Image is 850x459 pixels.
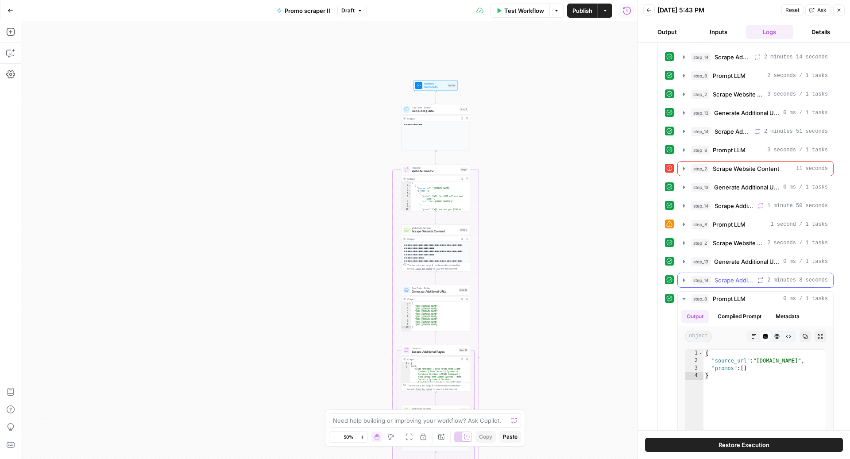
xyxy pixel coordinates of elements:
[785,6,800,14] span: Reset
[719,440,769,449] span: Restore Execution
[402,195,411,200] div: 6
[572,6,592,15] span: Publish
[691,294,709,303] span: step_8
[678,273,833,287] button: 2 minutes 8 seconds
[691,53,711,62] span: step_14
[691,276,711,285] span: step_14
[767,90,828,98] span: 3 seconds / 1 tasks
[764,127,828,135] span: 2 minutes 51 seconds
[435,332,437,344] g: Edge from step_13 to step_14
[567,4,598,18] button: Publish
[715,53,751,62] span: Scrape Additional Pages
[678,87,833,101] button: 3 seconds / 1 tasks
[435,271,437,284] g: Edge from step_2 to step_13
[402,285,470,332] div: Run Code · PythonGenerate Additional URLsStep 13Output[ "[URL][DOMAIN_NAME]", "[URL][DOMAIN_NAME]...
[783,258,828,266] span: 0 ms / 1 tasks
[503,433,518,441] span: Paste
[412,286,457,290] span: Run Code · Python
[491,4,549,18] button: Test Workflow
[402,307,411,310] div: 3
[402,164,470,211] div: IterationWebsite IteratorStep 1Output[ { "source_url":"[DOMAIN_NAME]", "promos":[ { "promo":"Call...
[402,184,411,187] div: 2
[499,431,521,443] button: Paste
[767,202,828,210] span: 1 minute 50 seconds
[713,294,746,303] span: Prompt LLM
[402,320,411,323] div: 8
[691,146,709,154] span: step_8
[412,226,458,230] span: Web Page Scrape
[409,189,411,192] span: Toggle code folding, rows 4 through 13
[460,168,468,172] div: Step 1
[412,289,457,294] span: Generate Additional URLs
[713,164,779,173] span: Scrape Website Content
[402,305,411,307] div: 2
[402,208,411,213] div: 10
[435,211,437,224] g: Edge from step_1 to step_2
[678,143,833,157] button: 3 seconds / 1 tasks
[643,25,691,39] button: Output
[402,200,411,203] div: 7
[402,187,411,189] div: 3
[714,257,780,266] span: Generate Additional URLs
[460,228,468,232] div: Step 2
[407,263,468,270] div: This output is too large & has been abbreviated for review. to view the full content.
[416,267,433,270] span: Copy the output
[412,350,457,354] span: Scrape Additional Pages
[770,220,828,228] span: 1 second / 1 tasks
[475,431,496,443] button: Copy
[402,192,411,195] div: 5
[409,181,411,184] span: Toggle code folding, rows 1 through 36
[691,201,711,210] span: step_14
[678,180,833,194] button: 0 ms / 1 tasks
[412,169,458,174] span: Website Iterator
[504,6,544,15] span: Test Workflow
[409,302,411,305] span: Toggle code folding, rows 1 through 10
[764,53,828,61] span: 2 minutes 14 seconds
[713,239,764,247] span: Scrape Website Content
[402,203,411,205] div: 8
[402,181,411,184] div: 1
[691,220,709,229] span: step_8
[412,229,458,234] span: Scrape Website Content
[407,384,468,391] div: This output is too large & has been abbreviated for review. to view the full content.
[424,85,446,89] span: Set Inputs
[645,438,843,452] button: Restore Execution
[691,164,709,173] span: step_2
[767,239,828,247] span: 2 seconds / 1 tasks
[285,6,330,15] span: Promo scraper II
[678,217,833,231] button: 1 second / 1 tasks
[408,362,410,365] span: Toggle code folding, rows 1 through 4
[402,326,411,328] div: 10
[435,392,437,405] g: Edge from step_14 to step_15
[407,117,458,120] div: Output
[412,109,458,113] span: Get [DATE] Date
[685,357,703,365] div: 2
[341,7,355,15] span: Draft
[713,90,764,99] span: Scrape Website Content
[459,288,468,292] div: Step 13
[713,146,746,154] span: Prompt LLM
[712,310,767,323] button: Compiled Prompt
[402,205,411,208] div: 9
[783,295,828,303] span: 0 ms / 1 tasks
[797,25,845,39] button: Details
[271,4,336,18] button: Promo scraper II
[715,276,754,285] span: Scrape Additional Pages
[402,310,411,312] div: 4
[412,407,457,410] span: Web Page Scrape
[691,108,711,117] span: step_13
[685,350,703,357] div: 1
[678,255,833,269] button: 0 ms / 1 tasks
[678,236,833,250] button: 2 seconds / 1 tasks
[691,257,711,266] span: step_13
[698,350,703,357] span: Toggle code folding, rows 1 through 4
[402,345,470,392] div: IterationScrape Additional PagesStep 14Output[null, "ADT®️ Homepage | Shop ADT®️ Home Alarm Syste...
[448,84,456,88] div: Inputs
[714,183,780,192] span: Generate Additional URLs
[695,25,742,39] button: Inputs
[402,323,411,326] div: 9
[817,6,827,14] span: Ask
[409,192,411,195] span: Toggle code folding, rows 5 through 8
[715,127,751,136] span: Scrape Additional Pages
[783,109,828,117] span: 0 ms / 1 tasks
